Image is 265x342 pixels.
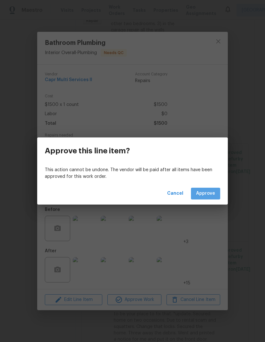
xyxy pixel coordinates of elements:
[196,190,215,198] span: Approve
[167,190,183,198] span: Cancel
[45,167,220,180] p: This action cannot be undone. The vendor will be paid after all items have been approved for this...
[45,146,130,155] h3: Approve this line item?
[165,188,186,199] button: Cancel
[191,188,220,199] button: Approve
